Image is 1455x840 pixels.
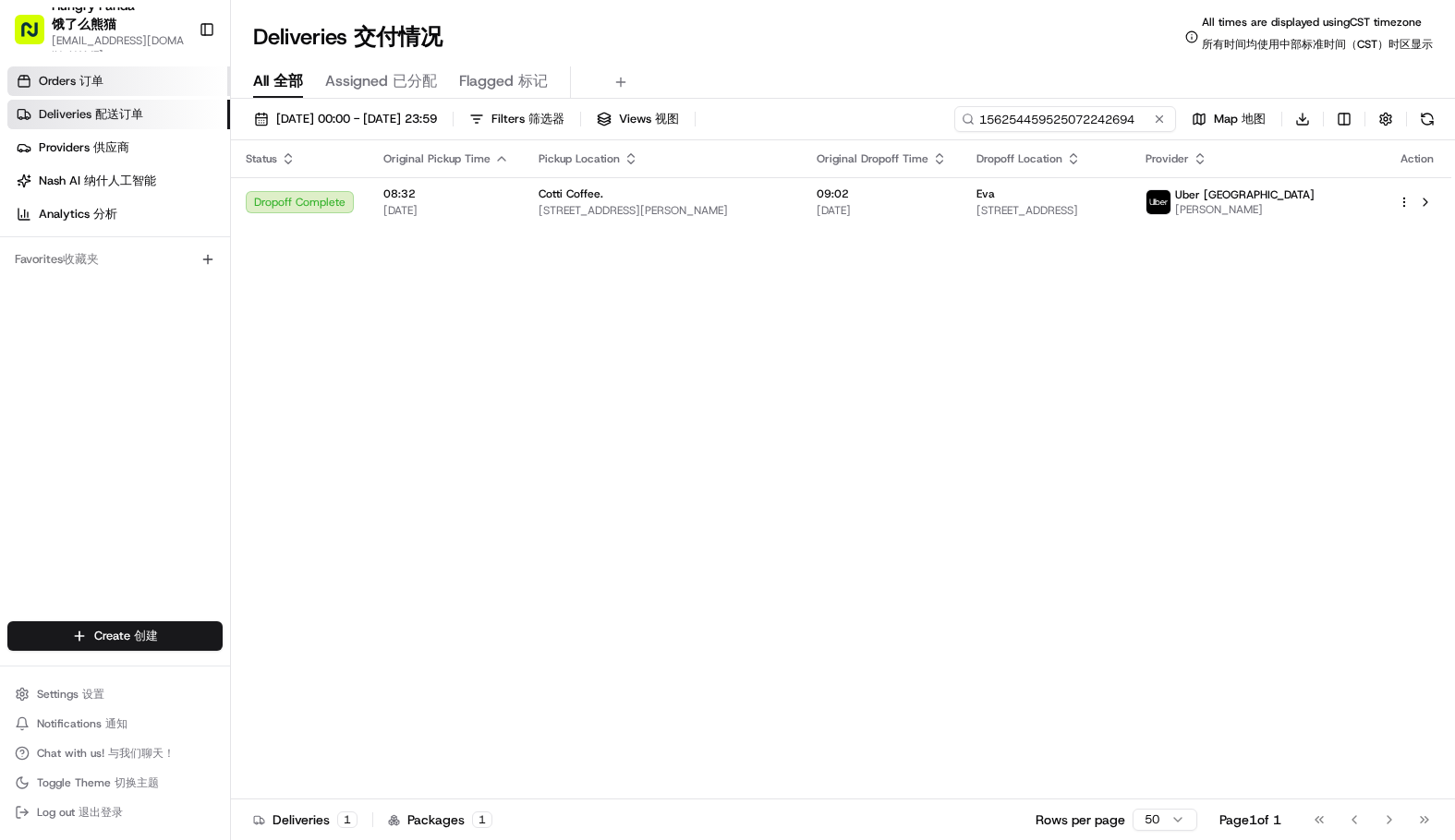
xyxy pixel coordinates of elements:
[817,186,947,201] span: 09:02
[1219,810,1281,829] div: Page 1 of 1
[588,106,687,132] button: Views 视图
[1146,190,1170,214] img: uber-new-logo.jpeg
[253,22,443,52] h1: Deliveries
[1146,151,1189,166] span: Provider
[7,711,223,737] button: Notifications 通知
[393,71,437,90] span: 已分配
[7,799,223,825] button: Log out 退出登录
[1242,111,1266,126] span: 地图
[184,458,224,472] span: Pylon
[491,111,564,127] span: Filters
[52,33,184,63] button: [EMAIL_ADDRESS][DOMAIN_NAME]
[273,71,303,90] span: 全部
[1202,37,1433,52] span: 所有时间均使用中部标准时间（CST）时区显示
[105,716,127,731] span: 通知
[39,73,103,90] span: Orders
[619,111,679,127] span: Views
[528,111,564,126] span: 筛选器
[7,7,191,52] button: Hungry Panda 饿了么熊猫[EMAIL_ADDRESS][DOMAIN_NAME]
[84,173,156,188] span: 纳什人工智能
[539,203,787,218] span: [STREET_ADDRESS][PERSON_NAME]
[7,199,230,229] a: Analytics 分析
[39,176,72,210] img: 4281594248423_2fcf9dad9f2a874258b8_72.png
[83,195,254,210] div: We're available if you need us!
[93,139,129,155] span: 供应商
[18,318,48,348] img: Asif Zaman Khan
[253,70,303,92] span: All
[39,139,129,156] span: Providers
[7,166,230,196] a: Nash AI 纳什人工智能
[79,73,103,89] span: 订单
[7,681,223,707] button: Settings 设置
[37,775,159,790] span: Toggle Theme
[976,203,1117,218] span: [STREET_ADDRESS]
[276,111,437,127] span: [DATE] 00:00 - [DATE] 23:59
[134,628,158,643] span: 创建
[37,716,127,731] span: Notifications
[153,336,160,351] span: •
[383,203,509,218] span: [DATE]
[286,236,336,258] button: See all
[461,106,573,132] button: Filters 筛选器
[164,336,200,351] span: 8月7日
[314,182,336,204] button: Start new chat
[1036,810,1125,829] p: Rows per page
[39,106,143,123] span: Deliveries
[7,133,230,162] a: Providers 供应商
[817,203,947,218] span: [DATE]
[383,151,491,166] span: Original Pickup Time
[18,176,52,210] img: 1736555255976-a54dd68f-1ca7-489b-9aae-adbdc363a1c4
[7,245,223,274] div: Favorites
[472,811,492,828] div: 1
[108,746,175,761] span: 与我们聊天！
[655,111,679,126] span: 视图
[7,740,223,766] button: Chat with us! 与我们聊天！
[246,106,445,132] button: [DATE] 00:00 - [DATE] 23:59
[954,106,1176,132] input: Type to search
[37,805,123,820] span: Log out
[48,119,305,138] input: Clear
[354,22,443,52] span: 交付情况
[115,775,159,790] span: 切换主题
[93,206,117,222] span: 分析
[11,405,149,438] a: 📗Knowledge Base
[7,770,223,796] button: Toggle Theme 切换主题
[518,71,548,90] span: 标记
[18,74,336,103] p: Welcome 👋
[18,18,55,55] img: Nash
[1175,187,1315,202] span: Uber [GEOGRAPHIC_DATA]
[149,405,304,438] a: 💻API Documentation
[57,336,150,351] span: [PERSON_NAME]
[539,186,603,201] span: Cotti Coffee.
[63,251,99,267] span: 收藏夹
[1414,106,1440,132] button: Refresh
[253,810,358,829] div: Deliveries
[1183,106,1274,132] button: Map 地图
[79,805,123,820] span: 退出登录
[52,16,116,32] span: 饿了么熊猫
[337,811,358,828] div: 1
[246,151,277,166] span: Status
[82,687,104,702] span: 设置
[37,413,141,431] span: Knowledge Base
[39,206,117,222] span: Analytics
[1175,202,1315,217] span: [PERSON_NAME]
[61,286,67,301] span: •
[976,186,995,201] span: Eva
[1398,151,1437,166] div: Action
[130,457,224,472] a: Powered byPylon
[388,810,492,829] div: Packages
[539,151,620,166] span: Pickup Location
[976,151,1062,166] span: Dropoff Location
[1214,111,1266,127] span: Map
[95,106,143,122] span: 配送订单
[383,186,509,201] span: 08:32
[156,414,171,429] div: 💻
[7,100,230,129] a: Deliveries 配送订单
[18,414,33,429] div: 📗
[39,173,156,189] span: Nash AI
[37,687,104,702] span: Settings
[817,151,928,166] span: Original Dropoff Time
[18,240,118,255] div: Past conversations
